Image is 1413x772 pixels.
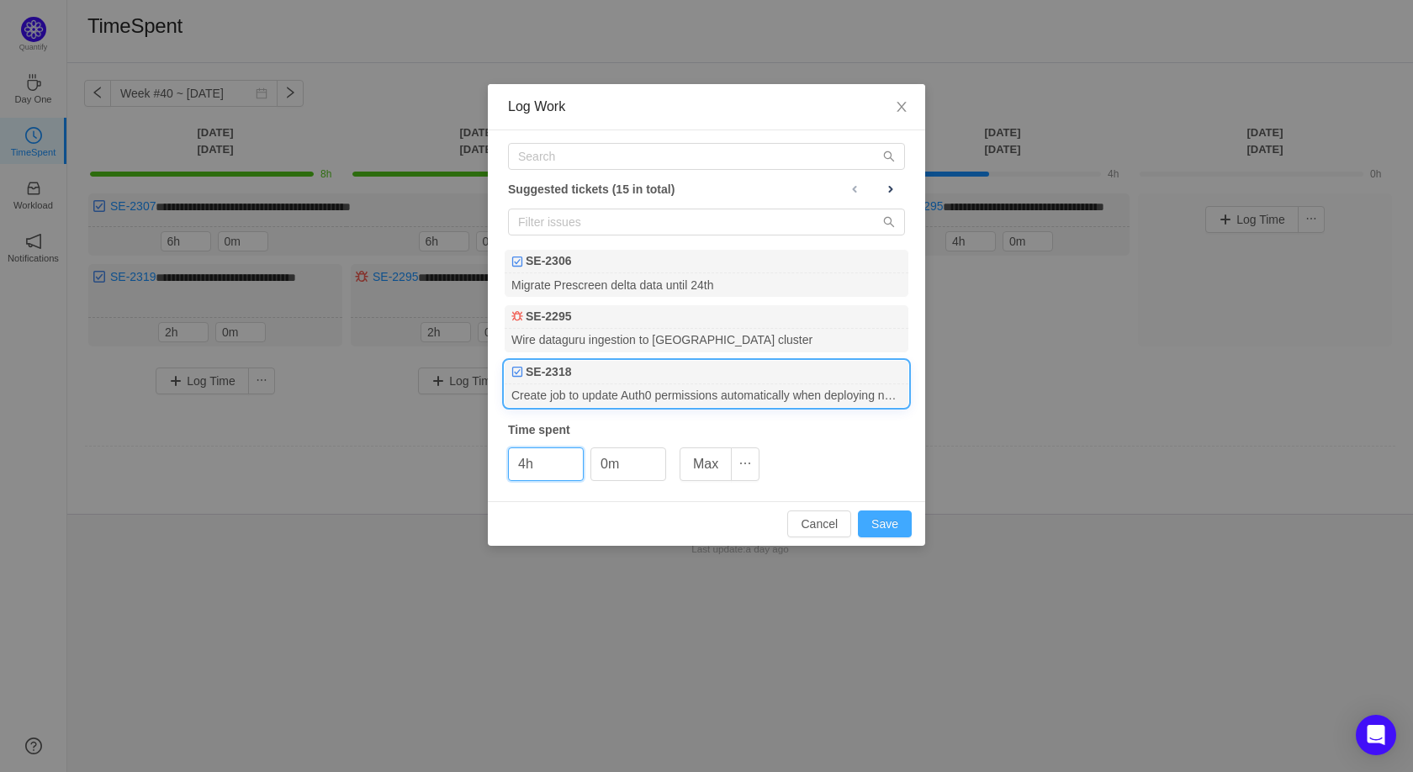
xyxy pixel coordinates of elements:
[731,447,759,481] button: icon: ellipsis
[508,98,905,116] div: Log Work
[511,256,523,267] img: Task
[505,273,908,296] div: Migrate Prescreen delta data until 24th
[787,510,851,537] button: Cancel
[508,421,905,439] div: Time spent
[883,216,895,228] i: icon: search
[1356,715,1396,755] div: Open Intercom Messenger
[511,366,523,378] img: Task
[526,363,571,381] b: SE-2318
[505,384,908,407] div: Create job to update Auth0 permissions automatically when deploying new version of APIs
[883,151,895,162] i: icon: search
[858,510,912,537] button: Save
[508,143,905,170] input: Search
[895,100,908,114] i: icon: close
[526,308,571,325] b: SE-2295
[526,252,571,270] b: SE-2306
[878,84,925,131] button: Close
[508,178,905,200] div: Suggested tickets (15 in total)
[680,447,732,481] button: Max
[505,329,908,352] div: Wire dataguru ingestion to [GEOGRAPHIC_DATA] cluster
[511,310,523,322] img: Bug
[508,209,905,235] input: Filter issues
